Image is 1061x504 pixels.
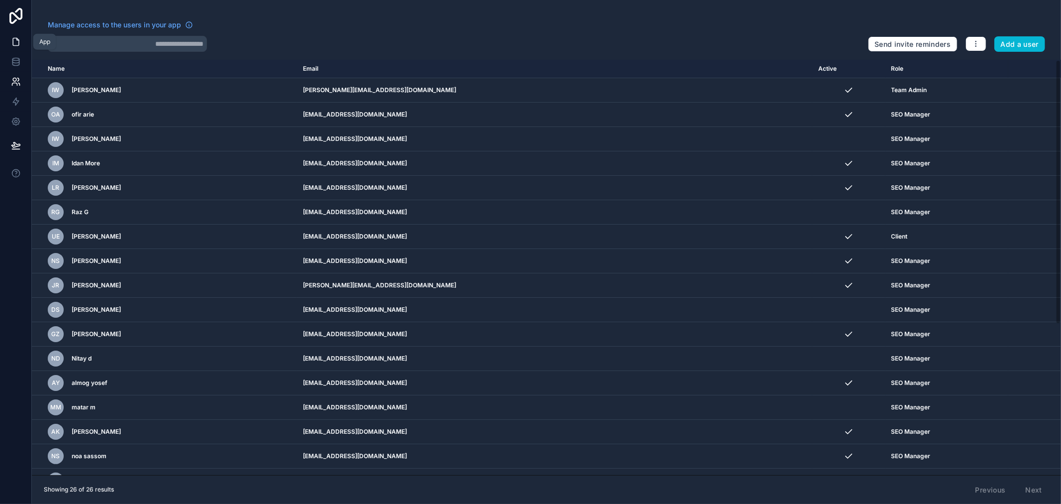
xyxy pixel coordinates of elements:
span: iw [52,86,60,94]
span: ue [52,233,60,241]
span: SEO Manager [891,452,931,460]
span: [PERSON_NAME] [72,184,121,192]
span: SEO Manager [891,355,931,363]
span: matar m [72,403,96,411]
td: [EMAIL_ADDRESS][DOMAIN_NAME] [297,371,812,395]
span: SEO Manager [891,159,931,167]
span: nS [52,257,60,265]
span: [PERSON_NAME] [72,233,121,241]
span: noa sassom [72,452,106,460]
span: Manage access to the users in your app [48,20,181,30]
th: Name [32,60,297,78]
td: [EMAIL_ADDRESS][DOMAIN_NAME] [297,176,812,200]
span: lr [52,184,60,192]
span: ns [52,452,60,460]
span: IM [52,159,59,167]
span: iw [52,135,60,143]
div: scrollable content [32,60,1061,475]
td: [EMAIL_ADDRESS][DOMAIN_NAME] [297,444,812,469]
span: SEO Manager [891,281,931,289]
div: App [39,38,50,46]
td: [EMAIL_ADDRESS][DOMAIN_NAME] [297,103,812,127]
a: Manage access to the users in your app [48,20,193,30]
td: [EMAIL_ADDRESS][DOMAIN_NAME] [297,249,812,273]
th: Role [885,60,1009,78]
span: Client [891,233,908,241]
span: GZ [52,330,60,338]
td: [EMAIL_ADDRESS][DOMAIN_NAME] [297,127,812,151]
td: [EMAIL_ADDRESS][DOMAIN_NAME] [297,151,812,176]
th: Email [297,60,812,78]
span: SEO Manager [891,403,931,411]
td: [EMAIL_ADDRESS][DOMAIN_NAME] [297,469,812,493]
td: [PERSON_NAME][EMAIL_ADDRESS][DOMAIN_NAME] [297,273,812,298]
span: [PERSON_NAME] [72,330,121,338]
td: [EMAIL_ADDRESS][DOMAIN_NAME] [297,298,812,322]
td: [EMAIL_ADDRESS][DOMAIN_NAME] [297,347,812,371]
span: [PERSON_NAME] [72,281,121,289]
span: Showing 26 of 26 results [44,486,114,494]
span: Idan More [72,159,100,167]
span: ay [52,379,60,387]
th: Active [812,60,885,78]
span: mm [50,403,61,411]
td: [EMAIL_ADDRESS][DOMAIN_NAME] [297,225,812,249]
span: SEO Manager [891,257,931,265]
span: Nd [51,355,60,363]
span: [PERSON_NAME] [72,86,121,94]
button: Send invite reminders [868,36,957,52]
span: SEO Manager [891,306,931,314]
td: [PERSON_NAME][EMAIL_ADDRESS][DOMAIN_NAME] [297,78,812,103]
td: [EMAIL_ADDRESS][DOMAIN_NAME] [297,420,812,444]
span: SEO Manager [891,111,931,119]
td: [EMAIL_ADDRESS][DOMAIN_NAME] [297,322,812,347]
span: SEO Manager [891,184,931,192]
span: Team Admin [891,86,927,94]
span: oa [51,111,60,119]
span: ofir arie [72,111,94,119]
span: DS [52,306,60,314]
span: Nitay d [72,355,92,363]
button: Add a user [994,36,1046,52]
span: almog yosef [72,379,107,387]
span: [PERSON_NAME] [72,135,121,143]
span: SEO Manager [891,330,931,338]
span: RG [52,208,60,216]
span: SEO Manager [891,379,931,387]
span: SEO Manager [891,208,931,216]
span: SEO Manager [891,135,931,143]
td: [EMAIL_ADDRESS][DOMAIN_NAME] [297,200,812,225]
span: ak [52,428,60,436]
span: JR [52,281,60,289]
span: SEO Manager [891,428,931,436]
span: [PERSON_NAME] [72,257,121,265]
span: [PERSON_NAME] [72,306,121,314]
span: [PERSON_NAME] [72,428,121,436]
td: [EMAIL_ADDRESS][DOMAIN_NAME] [297,395,812,420]
span: Raz G [72,208,89,216]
